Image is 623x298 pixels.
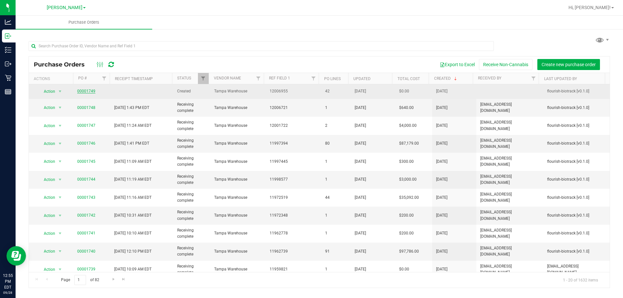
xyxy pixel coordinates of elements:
input: 1 [74,275,86,285]
span: Receiving complete [177,263,206,276]
span: select [56,247,64,256]
span: $35,092.00 [399,195,419,201]
span: Receiving complete [177,227,206,240]
span: 11972519 [270,195,317,201]
span: [PERSON_NAME] [47,5,82,10]
span: Tampa Warehouse [214,88,262,94]
span: Action [38,157,55,166]
span: [DATE] [436,123,447,129]
span: flourish-biotrack [v0.1.0] [547,195,606,201]
span: 11998577 [270,176,317,183]
span: [DATE] [436,266,447,272]
a: Purchase Orders [16,16,152,29]
span: Created [177,88,206,94]
span: Receiving complete [177,245,206,257]
span: [DATE] 1:43 PM EDT [114,105,149,111]
span: $87,179.00 [399,140,419,147]
span: 1 [325,230,347,236]
a: Ref Field 1 [269,76,290,80]
span: Tampa Warehouse [214,266,262,272]
span: flourish-biotrack [v0.1.0] [547,176,606,183]
span: [EMAIL_ADDRESS][DOMAIN_NAME] [480,209,539,221]
p: 09/28 [3,290,13,295]
span: [DATE] 10:31 AM EDT [114,212,152,219]
span: [EMAIL_ADDRESS][DOMAIN_NAME] [480,245,539,257]
span: Purchase Orders [60,19,108,25]
span: Action [38,103,55,112]
a: 00001744 [77,177,95,182]
span: flourish-biotrack [v0.1.0] [547,248,606,255]
a: Filter [308,73,319,84]
span: Receiving complete [177,137,206,150]
span: flourish-biotrack [v0.1.0] [547,140,606,147]
span: Purchase Orders [34,61,91,68]
a: PO Lines [324,77,341,81]
span: $0.00 [399,266,409,272]
span: flourish-biotrack [v0.1.0] [547,105,606,111]
span: 11962778 [270,230,317,236]
span: 1 [325,105,347,111]
inline-svg: Analytics [5,19,11,25]
a: 00001748 [77,105,95,110]
span: 11972348 [270,212,317,219]
span: select [56,229,64,238]
span: [DATE] [355,140,366,147]
a: Go to the last page [119,275,128,284]
span: select [56,193,64,202]
span: $300.00 [399,159,414,165]
a: 00001742 [77,213,95,218]
a: Total Cost [397,77,420,81]
inline-svg: Reports [5,89,11,95]
span: [DATE] [355,159,366,165]
span: 1 - 20 of 1632 items [558,275,603,285]
span: $4,000.00 [399,123,417,129]
a: Receipt Timestamp [115,77,153,81]
span: 42 [325,88,347,94]
span: $640.00 [399,105,414,111]
span: Tampa Warehouse [214,176,262,183]
span: Tampa Warehouse [214,159,262,165]
span: flourish-biotrack [v0.1.0] [547,230,606,236]
span: [DATE] [355,105,366,111]
span: Action [38,175,55,184]
span: 11997394 [270,140,317,147]
span: Action [38,139,55,148]
span: 80 [325,140,347,147]
span: [DATE] [436,140,447,147]
span: select [56,211,64,220]
span: Action [38,121,55,130]
span: Receiving complete [177,191,206,204]
a: Filter [528,73,539,84]
span: select [56,103,64,112]
span: [EMAIL_ADDRESS][DOMAIN_NAME] [480,101,539,114]
a: 00001749 [77,89,95,93]
span: Create new purchase order [542,62,596,67]
span: [DATE] [355,230,366,236]
span: flourish-biotrack [v0.1.0] [547,123,606,129]
a: PO # [78,76,87,80]
span: 1 [325,212,347,219]
span: Action [38,247,55,256]
a: Go to the next page [109,275,118,284]
span: [DATE] [355,195,366,201]
span: $3,000.00 [399,176,417,183]
span: Action [38,211,55,220]
span: Receiving complete [177,173,206,186]
a: Filter [99,73,110,84]
span: [EMAIL_ADDRESS][DOMAIN_NAME] [480,119,539,132]
span: Action [38,193,55,202]
span: Receiving complete [177,155,206,168]
span: [EMAIL_ADDRESS][DOMAIN_NAME] [480,155,539,168]
a: Last Updated By [544,77,577,81]
span: [EMAIL_ADDRESS][DOMAIN_NAME] [480,263,539,276]
span: Action [38,87,55,96]
a: Filter [198,73,209,84]
span: [DATE] [436,105,447,111]
button: Receive Non-Cannabis [479,59,532,70]
inline-svg: Outbound [5,61,11,67]
a: 00001741 [77,231,95,235]
span: [DATE] [355,176,366,183]
span: select [56,157,64,166]
inline-svg: Retail [5,75,11,81]
a: 00001746 [77,141,95,146]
